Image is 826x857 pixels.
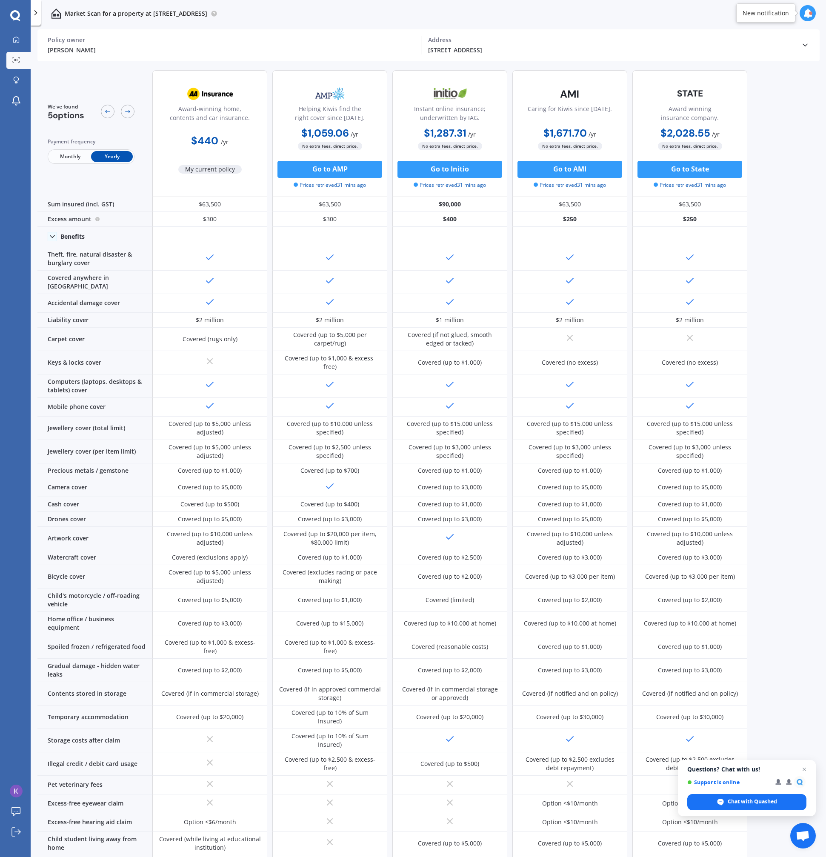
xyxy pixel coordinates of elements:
span: Prices retrieved 31 mins ago [654,181,726,189]
div: Covered (up to $500) [420,760,479,768]
div: Covered (up to $2,500 excludes debt repayment) [639,755,741,772]
div: Covered (up to $10,000 at home) [644,619,736,628]
div: Covered (up to $5,000) [418,839,482,848]
span: Prices retrieved 31 mins ago [414,181,486,189]
img: AMI-text-1.webp [542,83,598,105]
div: Covered (up to $2,000) [538,596,602,604]
div: Covered (if in approved commercial storage) [279,685,381,702]
div: $2 million [196,316,224,324]
b: $2,028.55 [660,126,710,140]
span: Questions? Chat with us! [687,766,806,773]
div: Covered (up to $15,000 unless specified) [639,420,741,437]
div: Covered (up to $3,000) [298,515,362,523]
div: Covered (up to $2,000) [418,666,482,674]
div: $2 million [316,316,344,324]
div: $400 [392,212,507,227]
div: Covered (no excess) [542,358,598,367]
div: Covered (up to $30,000) [656,713,723,721]
div: Covered (up to $2,500 excludes debt repayment) [519,755,621,772]
div: $63,500 [272,197,387,212]
img: Initio.webp [422,83,478,105]
div: Covered (if notified and on policy) [642,689,738,698]
div: Covered (up to $10,000 unless adjusted) [159,530,261,547]
div: Covered (up to $3,000 per item) [525,572,615,581]
div: $2 million [676,316,704,324]
div: Mobile phone cover [37,398,152,417]
div: Covered (up to $5,000) [658,483,722,491]
div: Award winning insurance company. [640,104,740,126]
b: $1,287.31 [424,126,466,140]
div: Covered (up to $20,000 per item, $80,000 limit) [279,530,381,547]
div: Covered (up to 10% of Sum Insured) [279,708,381,726]
div: Spoiled frozen / refrigerated food [37,635,152,659]
div: Covered (up to $1,000) [538,500,602,508]
div: [PERSON_NAME] [48,46,414,54]
div: Policy owner [48,36,414,44]
div: Artwork cover [37,527,152,550]
div: Covered (if notified and on policy) [522,689,618,698]
div: Accidental damage cover [37,294,152,313]
div: [STREET_ADDRESS] [428,46,795,54]
div: Award-winning home, contents and car insurance. [160,104,260,126]
div: Covered (up to $20,000) [416,713,483,721]
div: Covered (up to $2,000) [178,666,242,674]
div: Covered (up to $3,000 unless specified) [639,443,741,460]
div: Pet veterinary fees [37,776,152,794]
b: $1,671.70 [543,126,587,140]
div: Caring for Kiwis since [DATE]. [528,104,612,126]
div: Carpet cover [37,328,152,351]
div: Covered (limited) [426,596,474,604]
span: We've found [48,103,84,111]
div: Sum insured (incl. GST) [37,197,152,212]
div: Jewellery cover (total limit) [37,417,152,440]
div: Covered (up to $15,000) [296,619,363,628]
div: Covered (up to $2,500 unless specified) [279,443,381,460]
a: Open chat [790,823,816,848]
div: Payment frequency [48,137,134,146]
div: Covered (up to $5,000 unless adjusted) [159,420,261,437]
div: Covered (up to $5,000) [178,483,242,491]
button: Go to Initio [397,161,502,178]
div: Covered (up to $5,000) [658,839,722,848]
div: Camera cover [37,478,152,497]
div: New notification [743,9,789,17]
div: Covered (up to $1,000) [298,553,362,562]
div: Covered (excludes racing or pace making) [279,568,381,585]
div: Covered (up to $30,000) [536,713,603,721]
span: Chat with Quashed [687,794,806,810]
span: Prices retrieved 31 mins ago [534,181,606,189]
div: Drones cover [37,512,152,527]
div: Covered (up to $3,000) [538,553,602,562]
div: Helping Kiwis find the right cover since [DATE]. [280,104,380,126]
span: No extra fees, direct price. [658,142,722,150]
div: Option <$10/month [542,799,598,808]
div: Covered (if in commercial storage) [161,689,259,698]
div: Covered (up to $500) [180,500,239,508]
div: Option <$6/month [184,818,236,826]
div: Covered (up to $10,000 unless adjusted) [519,530,621,547]
div: Covered (no excess) [662,358,718,367]
span: Prices retrieved 31 mins ago [294,181,366,189]
div: Covered (up to $3,000) [658,666,722,674]
div: Covered (if in commercial storage or approved) [399,685,501,702]
div: Covered (up to $400) [300,500,359,508]
span: My current policy [178,165,242,174]
div: $250 [632,212,747,227]
div: $1 million [436,316,464,324]
div: Covered (up to $10,000 at home) [404,619,496,628]
div: Covered (up to $3,000) [418,483,482,491]
div: $2 million [556,316,584,324]
div: Home office / business equipment [37,612,152,635]
div: Option <$10/month [662,799,718,808]
div: Covered (up to $5,000) [178,515,242,523]
div: $63,500 [632,197,747,212]
div: Covered (up to $1,000) [178,466,242,475]
div: Covered (up to $1,000) [418,500,482,508]
div: Child's motorcycle / off-roading vehicle [37,588,152,612]
div: Benefits [60,233,85,240]
div: $63,500 [512,197,627,212]
div: Covered (reasonable costs) [412,643,488,651]
div: Covered (up to $10,000 at home) [524,619,616,628]
div: Excess amount [37,212,152,227]
div: Covered (up to $5,000) [298,666,362,674]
